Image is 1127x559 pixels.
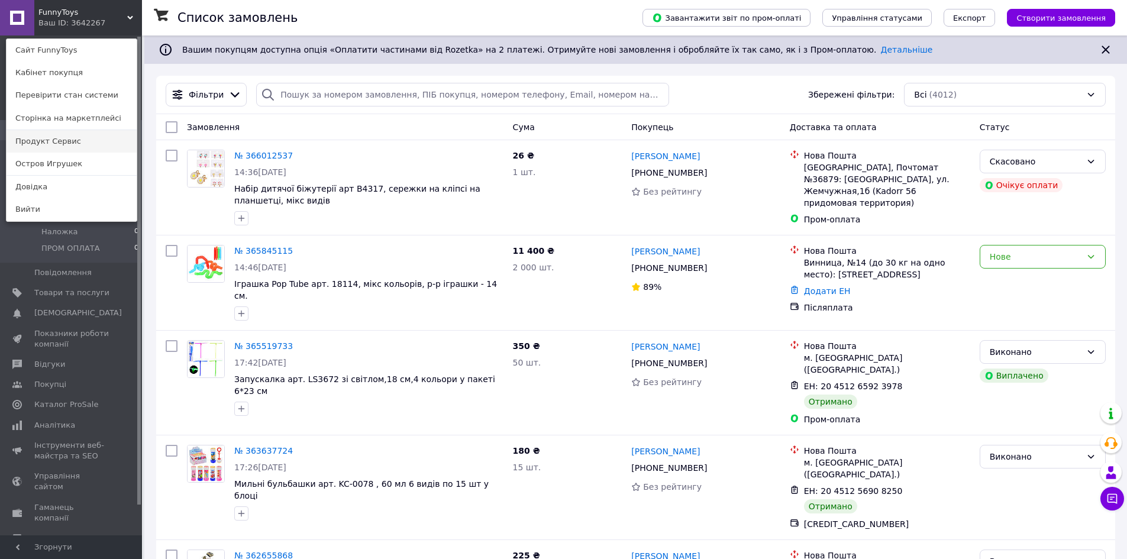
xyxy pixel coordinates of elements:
[513,358,541,367] span: 50 шт.
[34,267,92,278] span: Повідомлення
[182,45,932,54] span: Вашим покупцям доступна опція «Оплатити частинами від Rozetka» на 2 платежі. Отримуйте нові замов...
[34,399,98,410] span: Каталог ProSale
[234,463,286,472] span: 17:26[DATE]
[804,445,970,457] div: Нова Пошта
[980,122,1010,132] span: Статус
[804,245,970,257] div: Нова Пошта
[513,341,540,351] span: 350 ₴
[34,379,66,390] span: Покупці
[7,198,137,221] a: Вийти
[34,471,109,492] span: Управління сайтом
[187,122,240,132] span: Замовлення
[804,286,851,296] a: Додати ЕН
[177,11,298,25] h1: Список замовлень
[513,463,541,472] span: 15 шт.
[187,340,225,378] a: Фото товару
[631,122,673,132] span: Покупець
[188,150,224,187] img: Фото товару
[804,395,857,409] div: Отримано
[804,340,970,352] div: Нова Пошта
[631,341,700,353] a: [PERSON_NAME]
[980,178,1063,192] div: Очікує оплати
[34,420,75,431] span: Аналітика
[804,457,970,480] div: м. [GEOGRAPHIC_DATA] ([GEOGRAPHIC_DATA].)
[990,250,1081,263] div: Нове
[234,151,293,160] a: № 366012537
[7,107,137,130] a: Сторінка на маркетплейсі
[7,130,137,153] a: Продукт Сервис
[643,187,702,196] span: Без рейтингу
[7,39,137,62] a: Сайт FunnyToys
[187,245,225,283] a: Фото товару
[34,440,109,461] span: Інструменти веб-майстра та SEO
[513,446,540,455] span: 180 ₴
[513,263,554,272] span: 2 000 шт.
[234,279,497,300] a: Іграшка Pop Tube арт. 18114, мікс кольорів, р-р іграшки - 14 см.
[513,122,535,132] span: Cума
[234,446,293,455] a: № 363637724
[1100,487,1124,510] button: Чат з покупцем
[188,445,224,482] img: Фото товару
[187,150,225,188] a: Фото товару
[256,83,669,106] input: Пошук за номером замовлення, ПІБ покупця, номером телефону, Email, номером накладної
[629,355,709,371] div: [PHONE_NUMBER]
[804,150,970,161] div: Нова Пошта
[804,161,970,209] div: [GEOGRAPHIC_DATA], Почтомат №36879: [GEOGRAPHIC_DATA], ул. Жемчужная,1б (Kadorr 56 придомовая тер...
[234,246,293,256] a: № 365845115
[804,214,970,225] div: Пром-оплата
[804,302,970,314] div: Післяплата
[804,518,970,530] div: [CREDIT_CARD_NUMBER]
[643,282,661,292] span: 89%
[38,18,88,28] div: Ваш ID: 3642267
[631,150,700,162] a: [PERSON_NAME]
[990,345,1081,358] div: Виконано
[642,9,810,27] button: Завантажити звіт по пром-оплаті
[34,502,109,524] span: Гаманець компанії
[513,151,534,160] span: 26 ₴
[980,369,1048,383] div: Виплачено
[234,374,495,396] a: Запускалка арт. LS3672 зі світлом,18 см,4 кольори у пакеті 6*23 см
[804,382,903,391] span: ЕН: 20 4512 6592 3978
[790,122,877,132] span: Доставка та оплата
[643,482,702,492] span: Без рейтингу
[629,260,709,276] div: [PHONE_NUMBER]
[944,9,996,27] button: Експорт
[41,227,78,237] span: Наложка
[804,499,857,513] div: Отримано
[1007,9,1115,27] button: Створити замовлення
[7,62,137,84] a: Кабінет покупця
[631,445,700,457] a: [PERSON_NAME]
[189,89,224,101] span: Фільтри
[7,176,137,198] a: Довідка
[929,90,957,99] span: (4012)
[513,167,536,177] span: 1 шт.
[832,14,922,22] span: Управління статусами
[804,352,970,376] div: м. [GEOGRAPHIC_DATA] ([GEOGRAPHIC_DATA].)
[995,12,1115,22] a: Створити замовлення
[34,359,65,370] span: Відгуки
[629,164,709,181] div: [PHONE_NUMBER]
[234,479,489,500] span: Мильні бульбашки арт. KC-0078 , 60 мл 6 видів по 15 шт у блоці
[652,12,801,23] span: Завантажити звіт по пром-оплаті
[34,328,109,350] span: Показники роботи компанії
[7,84,137,106] a: Перевірити стан системи
[629,460,709,476] div: [PHONE_NUMBER]
[234,358,286,367] span: 17:42[DATE]
[34,533,64,544] span: Маркет
[990,155,1081,168] div: Скасовано
[804,486,903,496] span: ЕН: 20 4512 5690 8250
[134,243,138,254] span: 0
[643,377,702,387] span: Без рейтингу
[187,445,225,483] a: Фото товару
[804,413,970,425] div: Пром-оплата
[953,14,986,22] span: Експорт
[513,246,555,256] span: 11 400 ₴
[1016,14,1106,22] span: Створити замовлення
[881,45,933,54] a: Детальніше
[38,7,127,18] span: FunnyToys
[990,450,1081,463] div: Виконано
[34,308,122,318] span: [DEMOGRAPHIC_DATA]
[134,227,138,237] span: 0
[7,153,137,175] a: Остров Игрушек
